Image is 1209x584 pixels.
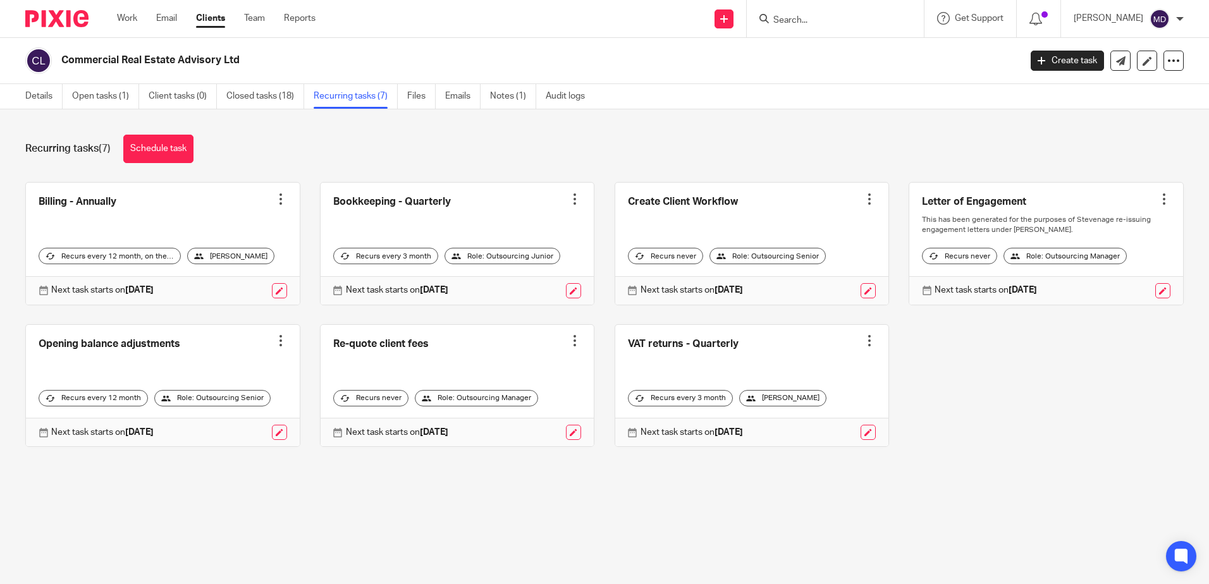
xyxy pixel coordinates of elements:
[1009,286,1037,295] strong: [DATE]
[99,143,111,154] span: (7)
[546,84,594,109] a: Audit logs
[709,248,826,264] div: Role: Outsourcing Senior
[125,428,154,437] strong: [DATE]
[415,390,538,406] div: Role: Outsourcing Manager
[420,286,448,295] strong: [DATE]
[51,426,154,439] p: Next task starts on
[715,286,743,295] strong: [DATE]
[628,248,703,264] div: Recurs never
[1074,12,1143,25] p: [PERSON_NAME]
[39,248,181,264] div: Recurs every 12 month, on the first [DATE]
[25,84,63,109] a: Details
[196,12,225,25] a: Clients
[628,390,733,406] div: Recurs every 3 month
[346,426,448,439] p: Next task starts on
[445,248,560,264] div: Role: Outsourcing Junior
[72,84,139,109] a: Open tasks (1)
[641,426,743,439] p: Next task starts on
[226,84,304,109] a: Closed tasks (18)
[935,284,1037,296] p: Next task starts on
[346,284,448,296] p: Next task starts on
[117,12,137,25] a: Work
[407,84,436,109] a: Files
[244,12,265,25] a: Team
[715,428,743,437] strong: [DATE]
[445,84,481,109] a: Emails
[25,142,111,155] h1: Recurring tasks
[125,286,154,295] strong: [DATE]
[51,284,154,296] p: Next task starts on
[149,84,217,109] a: Client tasks (0)
[314,84,398,109] a: Recurring tasks (7)
[25,47,52,74] img: svg%3E
[955,14,1003,23] span: Get Support
[123,135,193,163] a: Schedule task
[772,15,886,27] input: Search
[156,12,177,25] a: Email
[1003,248,1127,264] div: Role: Outsourcing Manager
[39,390,148,406] div: Recurs every 12 month
[1031,51,1104,71] a: Create task
[333,390,408,406] div: Recurs never
[187,248,274,264] div: [PERSON_NAME]
[739,390,826,406] div: [PERSON_NAME]
[284,12,316,25] a: Reports
[61,54,821,67] h2: Commercial Real Estate Advisory Ltd
[25,10,89,27] img: Pixie
[1150,9,1170,29] img: svg%3E
[490,84,536,109] a: Notes (1)
[641,284,743,296] p: Next task starts on
[333,248,438,264] div: Recurs every 3 month
[922,248,997,264] div: Recurs never
[154,390,271,406] div: Role: Outsourcing Senior
[420,428,448,437] strong: [DATE]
